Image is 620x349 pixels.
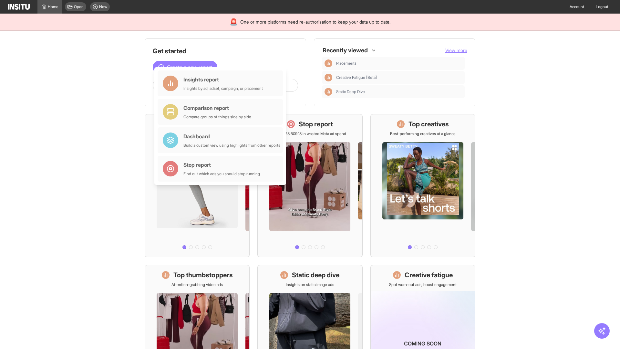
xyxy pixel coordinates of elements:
[183,143,280,148] div: Build a custom view using highlights from other reports
[336,61,462,66] span: Placements
[48,4,58,9] span: Home
[336,75,462,80] span: Creative Fatigue [Beta]
[183,76,263,83] div: Insights report
[230,17,238,26] div: 🚨
[336,75,377,80] span: Creative Fatigue [Beta]
[274,131,346,136] p: Save £23,509.13 in wasted Meta ad spend
[8,4,30,10] img: Logo
[257,114,362,257] a: Stop reportSave £23,509.13 in wasted Meta ad spend
[153,47,298,56] h1: Get started
[445,48,467,53] span: View more
[173,270,233,280] h1: Top thumbstoppers
[183,86,263,91] div: Insights by ad, adset, campaign, or placement
[336,89,462,94] span: Static Deep Dive
[74,4,84,9] span: Open
[145,114,250,257] a: What's live nowSee all active ads instantly
[336,61,356,66] span: Placements
[299,120,333,129] h1: Stop report
[240,19,390,25] span: One or more platforms need re-authorisation to keep your data up to date.
[390,131,456,136] p: Best-performing creatives at a glance
[408,120,449,129] h1: Top creatives
[183,104,251,112] div: Comparison report
[183,132,280,140] div: Dashboard
[99,4,107,9] span: New
[183,171,260,176] div: Find out which ads you should stop running
[445,47,467,54] button: View more
[153,61,217,74] button: Create a new report
[167,63,212,71] span: Create a new report
[325,74,332,81] div: Insights
[325,59,332,67] div: Insights
[171,282,223,287] p: Attention-grabbing video ads
[183,114,251,120] div: Compare groups of things side by side
[183,161,260,169] div: Stop report
[336,89,365,94] span: Static Deep Dive
[325,88,332,96] div: Insights
[370,114,475,257] a: Top creativesBest-performing creatives at a glance
[286,282,334,287] p: Insights on static image ads
[292,270,339,280] h1: Static deep dive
